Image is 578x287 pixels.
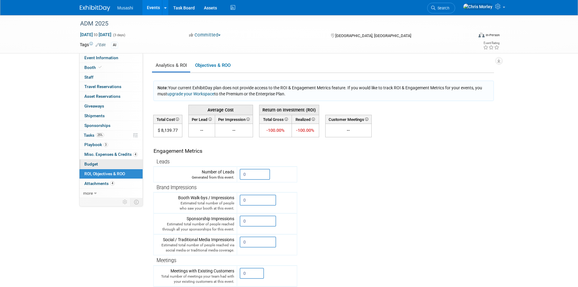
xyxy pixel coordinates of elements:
div: Estimated total number of people reached through all your sponsorships for this event. [156,222,234,232]
span: Tasks [84,133,104,138]
span: Musashi [117,5,133,10]
span: Search [435,6,449,10]
div: Number of Leads [156,169,234,180]
span: Booth [84,65,103,70]
span: Leads [157,159,170,165]
div: ADM 2025 [78,18,464,29]
span: Attachments [84,181,115,186]
span: Meetings [157,258,176,263]
div: Social / Traditional Media Impressions [156,237,234,253]
span: Note: [157,85,168,90]
span: (3 days) [113,33,125,37]
span: -100.00% [296,128,314,133]
span: Sponsorships [84,123,110,128]
td: Toggle Event Tabs [130,198,143,206]
a: Shipments [79,111,143,121]
a: Misc. Expenses & Credits4 [79,150,143,159]
a: Booth [79,63,143,72]
a: Analytics & ROI [152,60,190,71]
a: Staff [79,73,143,82]
a: Sponsorships [79,121,143,130]
img: Format-Inperson.png [478,32,485,37]
span: Budget [84,162,98,166]
a: Playbook3 [79,140,143,149]
a: Travel Reservations [79,82,143,91]
span: Staff [84,75,93,80]
span: Event Information [84,55,118,60]
span: Travel Reservations [84,84,121,89]
span: to [93,32,99,37]
span: [GEOGRAPHIC_DATA], [GEOGRAPHIC_DATA] [335,33,411,38]
td: $ 8,139.77 [153,124,182,137]
th: Customer Meetings [325,115,371,124]
span: Shipments [84,113,105,118]
a: Giveaways [79,101,143,111]
a: more [79,189,143,198]
div: Engagement Metrics [154,147,295,155]
div: AI [111,42,118,48]
a: Tasks25% [79,131,143,140]
div: -- [328,127,369,133]
span: 25% [96,133,104,137]
a: upgrade your Workspace [167,91,214,96]
div: In-Person [485,33,500,37]
span: 4 [110,181,115,186]
a: Search [427,3,455,13]
th: Total Cost [153,115,182,124]
td: Personalize Event Tab Strip [120,198,130,206]
span: Giveaways [84,104,104,108]
span: -- [200,128,203,133]
span: Playbook [84,142,108,147]
span: Misc. Expenses & Credits [84,152,138,157]
th: Total Gross [259,115,292,124]
div: Booth Walk-bys / Impressions [156,195,234,211]
div: Event Format [438,32,500,41]
span: Brand Impressions [157,185,197,190]
button: Committed [187,32,223,38]
span: -- [232,128,235,133]
a: Edit [96,43,106,47]
span: 4 [133,152,138,157]
th: Return on Investment (ROI) [259,105,319,115]
div: Generated from this event. [156,175,234,180]
span: [DATE] [DATE] [80,32,112,37]
i: Booth reservation complete [99,66,102,69]
th: Per Lead [188,115,215,124]
a: Attachments4 [79,179,143,188]
span: Asset Reservations [84,94,120,99]
a: Objectives & ROO [191,60,234,71]
span: 3 [103,142,108,147]
span: -100.00% [266,128,285,133]
th: Average Cost [188,105,253,115]
div: Event Rating [483,42,499,45]
th: Realized [292,115,319,124]
a: Asset Reservations [79,92,143,101]
img: ExhibitDay [80,5,110,11]
div: Estimated total number of people reached via social media or traditional media coverage. [156,243,234,253]
span: Your current ExhibitDay plan does not provide access to the ROI & Engagement Metrics feature. If ... [157,85,482,96]
th: Per Impression [215,115,253,124]
td: Tags [80,42,106,49]
span: ROI, Objectives & ROO [84,171,125,176]
div: Total number of meetings your team had with your existing customers at this event. [156,274,234,284]
div: Meetings with Existing Customers [156,268,234,284]
div: Estimated total number of people who saw your booth at this event. [156,201,234,211]
img: Chris Morley [463,3,493,10]
a: Event Information [79,53,143,63]
div: Sponsorship Impressions [156,216,234,232]
a: Budget [79,159,143,169]
a: ROI, Objectives & ROO [79,169,143,179]
span: more [83,191,93,196]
